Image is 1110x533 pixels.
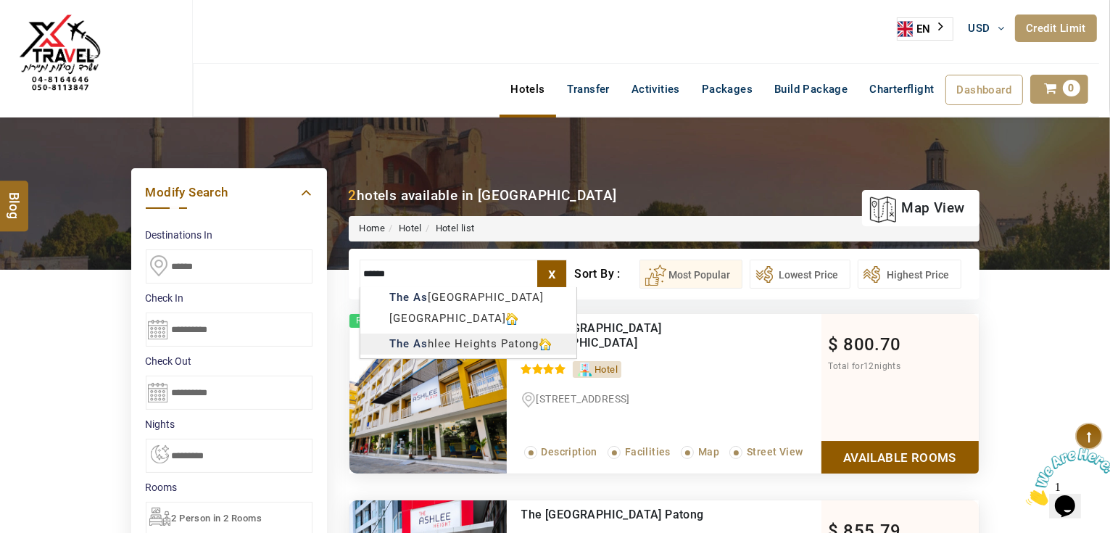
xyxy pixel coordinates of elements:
[146,417,312,431] label: nights
[897,17,953,41] div: Language
[542,446,597,458] span: Description
[422,222,475,236] li: Hotel list
[869,192,964,224] a: map view
[506,313,518,325] img: hotelicon.PNG
[537,260,566,288] label: x
[898,18,953,40] a: EN
[521,508,704,521] a: The [GEOGRAPHIC_DATA] Patong
[621,75,691,104] a: Activities
[821,441,979,474] a: Show Rooms
[146,354,312,368] label: Check Out
[698,446,719,458] span: Map
[863,361,874,371] span: 12
[537,393,630,405] span: [STREET_ADDRESS]
[500,75,555,104] a: Hotels
[829,361,901,371] span: Total for nights
[829,334,839,355] span: $
[1020,442,1110,511] iframe: chat widget
[897,17,953,41] aside: Language selected: English
[539,339,551,350] img: hotelicon.PNG
[691,75,763,104] a: Packages
[556,75,621,104] a: Transfer
[869,83,934,96] span: Charterflight
[843,334,900,355] span: 800.70
[349,186,617,205] div: hotels available in [GEOGRAPHIC_DATA]
[595,364,618,375] span: Hotel
[957,83,1012,96] span: Dashboard
[172,513,262,524] span: 2 Person in 2 Rooms
[413,291,428,304] b: As
[763,75,858,104] a: Build Package
[747,446,803,458] span: Street View
[969,22,990,35] span: USD
[413,337,428,350] b: As
[349,314,507,474] img: 53db1dddafc42c84a57907c48f2da6241e9306cb.jpeg
[639,260,742,289] button: Most Popular
[521,508,761,522] div: The Ashlee Heights Patong
[146,228,312,242] label: Destinations In
[146,183,312,202] a: Modify Search
[349,187,357,204] b: 2
[521,321,662,350] a: The [GEOGRAPHIC_DATA] [GEOGRAPHIC_DATA]
[399,223,422,234] a: Hotel
[750,260,850,289] button: Lowest Price
[389,291,410,304] b: The
[5,191,24,204] span: Blog
[574,260,639,289] div: Sort By :
[349,314,426,328] span: Recommended
[625,446,671,458] span: Facilities
[11,7,109,104] img: The Royal Line Holidays
[146,480,312,495] label: Rooms
[360,223,386,234] a: Home
[521,321,761,350] div: The Ashlee Plaza Patong Hotel And Spa
[1063,80,1080,96] span: 0
[1015,15,1097,42] a: Credit Limit
[1030,75,1088,104] a: 0
[6,6,96,63] img: Chat attention grabber
[360,334,576,355] div: hlee Heights Patong
[360,287,576,329] div: [GEOGRAPHIC_DATA] [GEOGRAPHIC_DATA]
[146,291,312,305] label: Check In
[6,6,12,18] span: 1
[858,260,961,289] button: Highest Price
[389,337,410,350] b: The
[858,75,945,104] a: Charterflight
